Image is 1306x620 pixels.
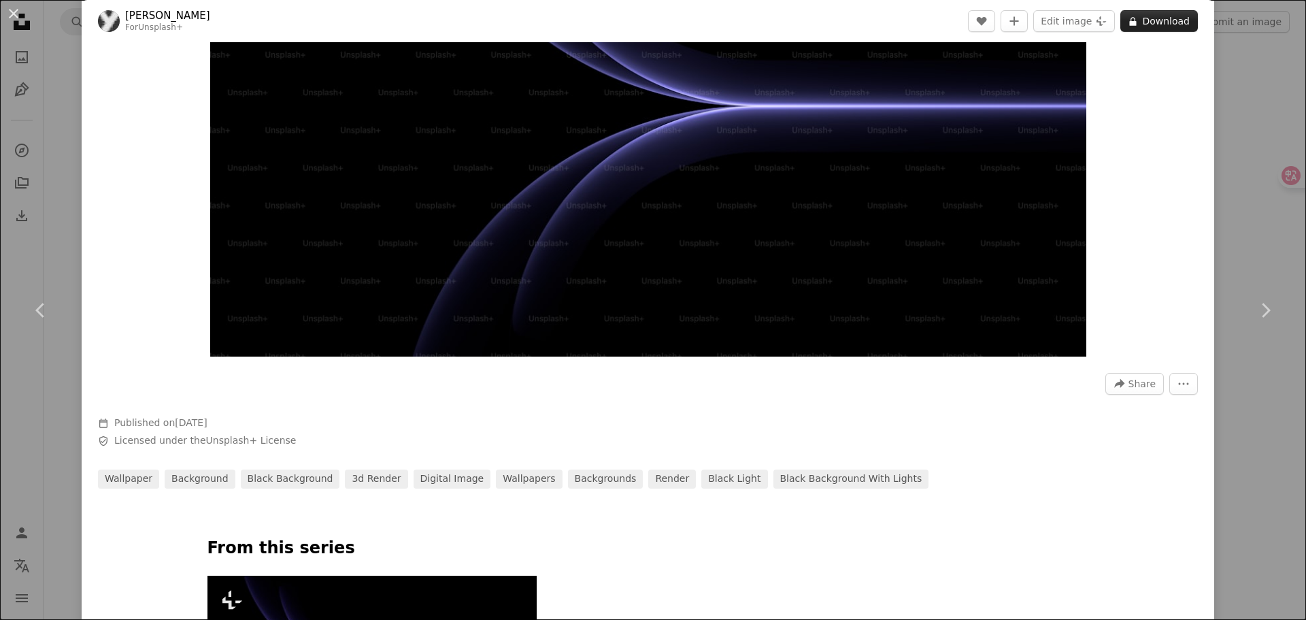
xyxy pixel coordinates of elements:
[648,470,696,489] a: render
[1128,374,1156,394] span: Share
[206,435,297,446] a: Unsplash+ License
[241,470,340,489] a: black background
[207,538,1089,559] p: From this series
[701,470,767,489] a: black light
[1001,10,1028,32] button: Add to Collection
[1169,373,1198,395] button: More Actions
[1105,373,1164,395] button: Share this image
[98,10,120,32] img: Go to Aron Yigin's profile
[1033,10,1115,32] button: Edit image
[98,470,159,489] a: wallpaper
[1224,245,1306,376] a: Next
[175,417,207,428] time: January 31, 2023 at 1:06:59 PM GMT+5:30
[165,470,235,489] a: background
[968,10,995,32] button: Like
[114,417,207,428] span: Published on
[1120,10,1198,32] button: Download
[138,22,183,32] a: Unsplash+
[125,22,210,33] div: For
[568,470,643,489] a: backgrounds
[496,470,562,489] a: wallpapers
[414,470,491,489] a: digital image
[114,434,296,448] span: Licensed under the
[125,9,210,22] a: [PERSON_NAME]
[345,470,407,489] a: 3d render
[773,470,929,489] a: black background with lights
